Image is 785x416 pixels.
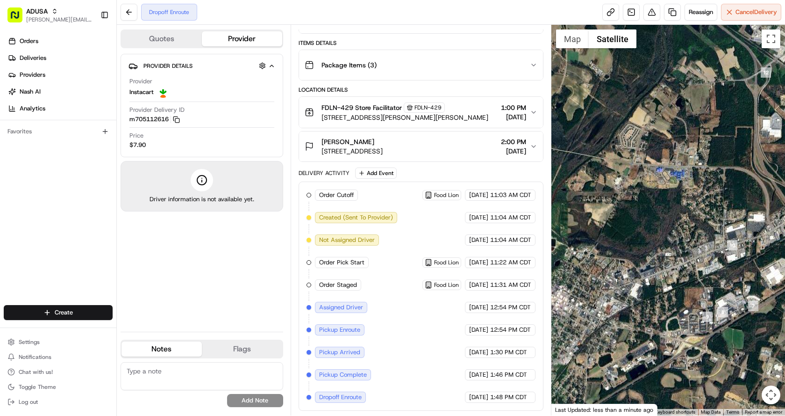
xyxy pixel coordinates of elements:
[129,77,152,86] span: Provider
[299,50,543,80] button: Package Items (3)
[469,213,488,222] span: [DATE]
[726,409,739,415] a: Terms
[501,146,526,156] span: [DATE]
[762,29,780,48] button: Toggle fullscreen view
[26,7,48,16] button: ADUSA
[319,213,393,222] span: Created (Sent To Provider)
[727,240,737,250] div: 10
[490,393,527,401] span: 1:48 PM CDT
[469,191,488,199] span: [DATE]
[685,4,717,21] button: Reassign
[319,281,357,289] span: Order Staged
[129,141,146,149] span: $7.90
[702,312,713,322] div: 9
[490,371,527,379] span: 1:46 PM CDT
[93,159,113,166] span: Pylon
[319,303,363,312] span: Assigned Driver
[32,99,118,106] div: We're available if you need us!
[4,124,113,139] div: Favorites
[469,348,488,357] span: [DATE]
[20,88,41,96] span: Nash AI
[321,113,488,122] span: [STREET_ADDRESS][PERSON_NAME][PERSON_NAME]
[150,195,254,204] span: Driver information is not available yet.
[414,104,442,111] span: FDLN-429
[319,326,360,334] span: Pickup Enroute
[299,97,543,128] button: FDLN-429 Store FacilitatorFDLN-429[STREET_ADDRESS][PERSON_NAME][PERSON_NAME]1:00 PM[DATE]
[762,386,780,404] button: Map camera controls
[551,404,657,416] div: Last Updated: less than a minute ago
[469,281,488,289] span: [DATE]
[321,146,383,156] span: [STREET_ADDRESS]
[32,89,153,99] div: Start new chat
[490,348,527,357] span: 1:30 PM CDT
[721,4,781,21] button: CancelDelivery
[469,303,488,312] span: [DATE]
[4,34,116,49] a: Orders
[9,37,170,52] p: Welcome 👋
[20,37,38,45] span: Orders
[202,342,282,357] button: Flags
[19,368,53,376] span: Chat with us!
[129,115,180,124] button: m705112616
[4,67,116,82] a: Providers
[434,281,459,289] span: Food Lion
[66,158,113,166] a: Powered byPylon
[745,409,782,415] a: Report a map error
[718,307,728,317] div: 8
[490,213,531,222] span: 11:04 AM CDT
[554,403,585,416] a: Open this area in Google Maps (opens a new window)
[434,191,459,199] span: Food Lion
[469,258,488,267] span: [DATE]
[735,8,777,16] span: Cancel Delivery
[4,350,113,364] button: Notifications
[655,409,695,416] button: Keyboard shortcuts
[121,31,202,46] button: Quotes
[55,308,73,317] span: Create
[319,258,364,267] span: Order Pick Start
[490,303,531,312] span: 12:54 PM CDT
[761,67,771,78] div: 12
[299,169,350,177] div: Delivery Activity
[79,137,86,144] div: 💻
[321,137,374,146] span: [PERSON_NAME]
[319,191,354,199] span: Order Cutoff
[490,258,531,267] span: 11:22 AM CDT
[75,132,154,149] a: 💻API Documentation
[689,8,713,16] span: Reassign
[501,103,526,112] span: 1:00 PM
[490,191,531,199] span: 11:03 AM CDT
[129,131,143,140] span: Price
[469,393,488,401] span: [DATE]
[299,39,543,47] div: Items Details
[129,106,185,114] span: Provider Delivery ID
[159,92,170,103] button: Start new chat
[6,132,75,149] a: 📗Knowledge Base
[9,89,26,106] img: 1736555255976-a54dd68f-1ca7-489b-9aae-adbdc363a1c4
[4,336,113,349] button: Settings
[319,371,367,379] span: Pickup Complete
[4,101,116,116] a: Analytics
[556,29,589,48] button: Show street map
[202,31,282,46] button: Provider
[701,409,721,416] button: Map Data
[501,137,526,146] span: 2:00 PM
[490,236,531,244] span: 11:04 AM CDT
[26,16,93,23] span: [PERSON_NAME][EMAIL_ADDRESS][PERSON_NAME][DOMAIN_NAME]
[4,4,97,26] button: ADUSA[PERSON_NAME][EMAIL_ADDRESS][PERSON_NAME][DOMAIN_NAME]
[19,136,71,145] span: Knowledge Base
[4,380,113,394] button: Toggle Theme
[19,353,51,361] span: Notifications
[9,9,28,28] img: Nash
[469,326,488,334] span: [DATE]
[319,348,360,357] span: Pickup Arrived
[501,112,526,122] span: [DATE]
[299,131,543,161] button: [PERSON_NAME][STREET_ADDRESS]2:00 PM[DATE]
[19,398,38,406] span: Log out
[321,103,402,112] span: FDLN-429 Store Facilitator
[434,259,459,266] span: Food Lion
[319,236,375,244] span: Not Assigned Driver
[748,301,758,311] div: 7
[157,87,169,98] img: profile_instacart_ahold_partner.png
[128,58,275,73] button: Provider Details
